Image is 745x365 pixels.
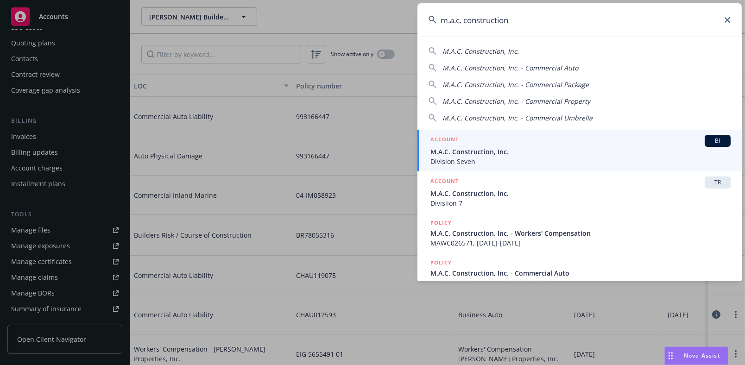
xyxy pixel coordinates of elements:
[430,278,731,288] span: BW03-STR-2500411-01, [DATE]-[DATE]
[684,352,720,359] span: Nova Assist
[708,178,727,187] span: TR
[708,137,727,145] span: BI
[430,157,731,166] span: Division Seven
[442,80,589,89] span: M.A.C. Construction, Inc. - Commercial Package
[664,346,728,365] button: Nova Assist
[430,189,731,198] span: M.A.C. Construction, Inc.
[430,135,459,146] h5: ACCOUNT
[417,171,742,213] a: ACCOUNTTRM.A.C. Construction, Inc.Divisiion 7
[417,213,742,253] a: POLICYM.A.C. Construction, Inc. - Workers' CompensationMAWC026571, [DATE]-[DATE]
[417,253,742,293] a: POLICYM.A.C. Construction, Inc. - Commercial AutoBW03-STR-2500411-01, [DATE]-[DATE]
[430,218,452,227] h5: POLICY
[430,228,731,238] span: M.A.C. Construction, Inc. - Workers' Compensation
[665,347,676,365] div: Drag to move
[430,238,731,248] span: MAWC026571, [DATE]-[DATE]
[430,176,459,188] h5: ACCOUNT
[430,258,452,267] h5: POLICY
[417,3,742,37] input: Search...
[442,63,578,72] span: M.A.C. Construction, Inc. - Commercial Auto
[430,147,731,157] span: M.A.C. Construction, Inc.
[430,268,731,278] span: M.A.C. Construction, Inc. - Commercial Auto
[442,47,519,56] span: M.A.C. Construction, Inc.
[442,113,593,122] span: M.A.C. Construction, Inc. - Commercial Umbrella
[417,130,742,171] a: ACCOUNTBIM.A.C. Construction, Inc.Division Seven
[442,97,590,106] span: M.A.C. Construction, Inc. - Commercial Property
[430,198,731,208] span: Divisiion 7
